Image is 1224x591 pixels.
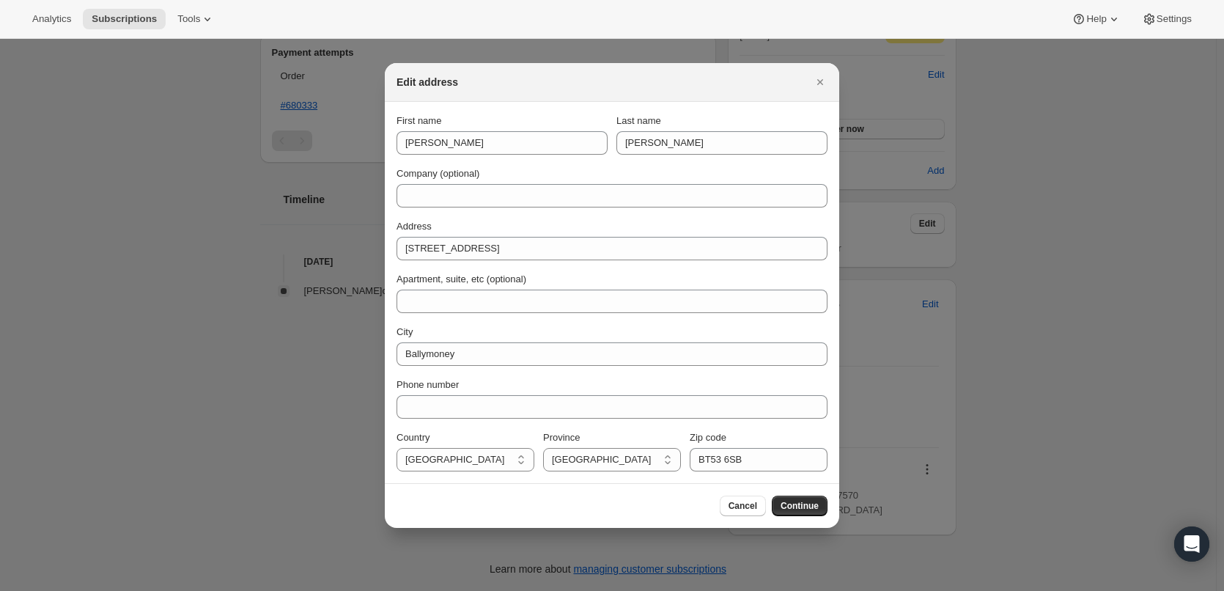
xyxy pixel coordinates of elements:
span: City [397,326,413,337]
button: Close [810,72,830,92]
button: Cancel [720,496,766,516]
button: Settings [1133,9,1201,29]
button: Help [1063,9,1129,29]
span: Continue [781,500,819,512]
span: Settings [1157,13,1192,25]
span: Country [397,432,430,443]
h2: Edit address [397,75,458,89]
span: Cancel [729,500,757,512]
span: Phone number [397,379,459,390]
span: Analytics [32,13,71,25]
span: Zip code [690,432,726,443]
span: Province [543,432,580,443]
button: Analytics [23,9,80,29]
button: Subscriptions [83,9,166,29]
span: Tools [177,13,200,25]
span: Address [397,221,432,232]
span: Apartment, suite, etc (optional) [397,274,526,285]
div: Open Intercom Messenger [1174,526,1209,562]
span: Company (optional) [397,168,479,179]
button: Continue [772,496,827,516]
button: Tools [169,9,224,29]
span: First name [397,115,441,126]
span: Help [1086,13,1106,25]
span: Last name [616,115,661,126]
span: Subscriptions [92,13,157,25]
